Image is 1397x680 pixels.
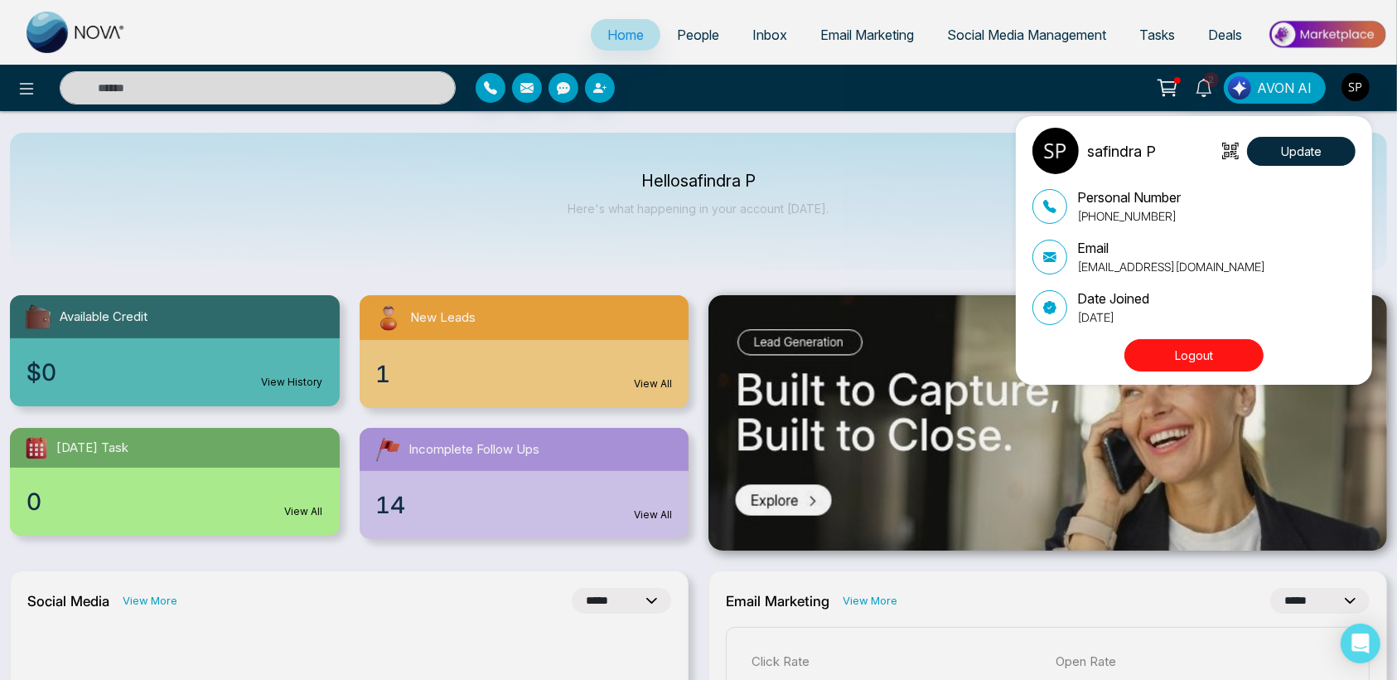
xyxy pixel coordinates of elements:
div: Open Intercom Messenger [1341,624,1380,663]
p: [EMAIL_ADDRESS][DOMAIN_NAME] [1077,258,1265,275]
p: Personal Number [1077,187,1181,207]
button: Logout [1124,339,1264,372]
p: safindra P [1087,140,1156,163]
p: [PHONE_NUMBER] [1077,207,1181,225]
button: Update [1247,137,1356,166]
p: [DATE] [1077,308,1149,326]
p: Email [1077,238,1265,258]
p: Date Joined [1077,289,1149,308]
